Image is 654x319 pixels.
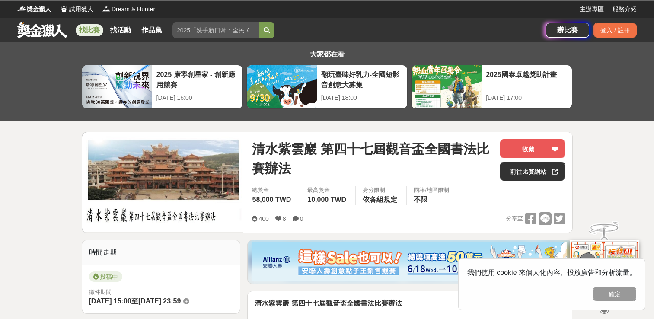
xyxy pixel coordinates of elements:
span: 大家都在看 [308,51,347,58]
a: 找活動 [107,24,134,36]
a: Logo試用獵人 [60,5,93,14]
span: 0 [300,215,303,222]
div: 身分限制 [363,186,399,195]
a: 前往比賽網站 [500,162,565,181]
div: [DATE] 17:00 [486,93,568,102]
span: 58,000 TWD [252,196,291,203]
img: Logo [102,4,111,13]
span: 10,000 TWD [307,196,346,203]
a: 辦比賽 [546,23,589,38]
button: 確定 [593,287,636,301]
div: [DATE] 16:00 [156,93,238,102]
a: 服務介紹 [613,5,637,14]
span: 依各組規定 [363,196,397,203]
div: 翻玩臺味好乳力-全國短影音創意大募集 [321,70,403,89]
span: 徵件期間 [89,289,112,295]
span: 最高獎金 [307,186,348,195]
div: [DATE] 18:00 [321,93,403,102]
img: Logo [60,4,68,13]
a: 翻玩臺味好乳力-全國短影音創意大募集[DATE] 18:00 [246,65,408,109]
img: Cover Image [82,132,244,232]
span: [DATE] 15:00 [89,297,131,305]
img: dcc59076-91c0-4acb-9c6b-a1d413182f46.png [252,242,567,281]
a: 2025國泰卓越獎助計畫[DATE] 17:00 [411,65,572,109]
input: 2025「洗手新日常：全民 ALL IN」洗手歌全台徵選 [172,22,259,38]
img: d2146d9a-e6f6-4337-9592-8cefde37ba6b.png [570,238,639,296]
div: 2025 康寧創星家 - 創新應用競賽 [156,70,238,89]
span: 400 [258,215,268,222]
span: [DATE] 23:59 [138,297,181,305]
div: 時間走期 [82,240,240,265]
span: 清水紫雲巖 第四十七屆觀音盃全國書法比賽辦法 [252,139,493,178]
div: 國籍/地區限制 [414,186,449,195]
span: 獎金獵人 [27,5,51,14]
a: 找比賽 [76,24,103,36]
span: 我們使用 cookie 來個人化內容、投放廣告和分析流量。 [467,269,636,276]
span: 至 [131,297,138,305]
span: 8 [283,215,286,222]
div: 登入 / 註冊 [593,23,637,38]
span: 不限 [414,196,427,203]
span: Dream & Hunter [112,5,155,14]
a: LogoDream & Hunter [102,5,155,14]
a: 作品集 [138,24,166,36]
span: 投稿中 [89,271,122,282]
div: 2025國泰卓越獎助計畫 [486,70,568,89]
span: 試用獵人 [69,5,93,14]
img: Logo [17,4,26,13]
strong: 清水紫雲巖 第四十七屆觀音盃全國書法比賽辦法 [255,300,402,307]
button: 收藏 [500,139,565,158]
span: 總獎金 [252,186,293,195]
a: 主辦專區 [580,5,604,14]
span: 分享至 [506,212,523,225]
a: Logo獎金獵人 [17,5,51,14]
a: 2025 康寧創星家 - 創新應用競賽[DATE] 16:00 [82,65,243,109]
